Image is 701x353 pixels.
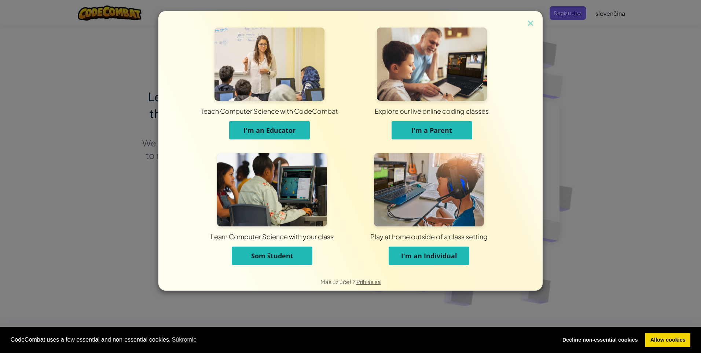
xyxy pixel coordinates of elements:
[356,278,381,285] a: Prihlás sa
[392,121,472,139] button: I'm a Parent
[389,247,469,265] button: I'm an Individual
[251,251,293,260] span: Som študent
[411,126,452,135] span: I'm a Parent
[377,28,487,101] img: For Parents
[11,334,552,345] span: CodeCombat uses a few essential and non-essential cookies.
[214,28,324,101] img: For Educators
[249,232,609,241] div: Play at home outside of a class setting
[526,18,535,29] img: close icon
[401,251,457,260] span: I'm an Individual
[645,333,690,347] a: allow cookies
[320,278,356,285] span: Máš už účet ?
[217,153,327,226] img: For Students
[232,247,312,265] button: Som študent
[229,121,310,139] button: I'm an Educator
[557,333,643,347] a: deny cookies
[171,334,198,345] a: learn more about cookies
[243,106,620,116] div: Explore our live online coding classes
[374,153,484,226] img: For Individuals
[243,126,296,135] span: I'm an Educator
